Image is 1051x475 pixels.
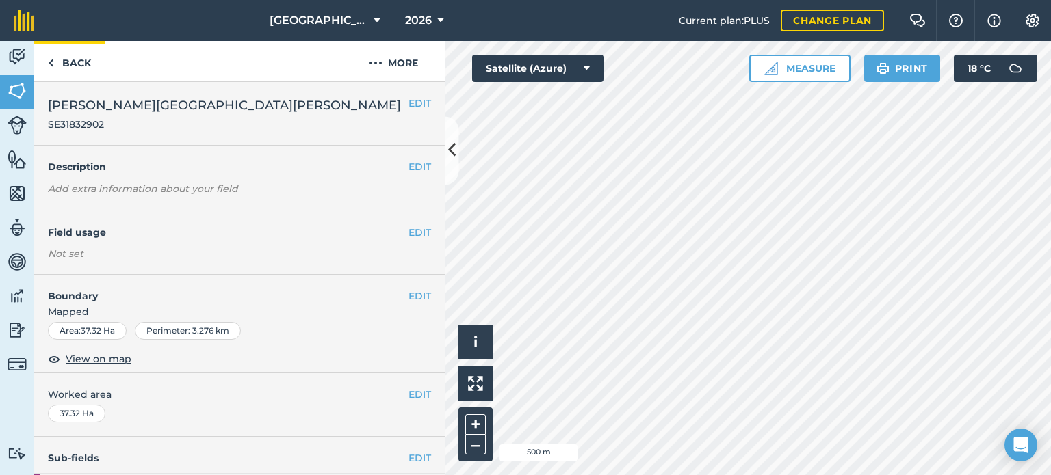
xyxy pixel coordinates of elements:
button: + [465,414,486,435]
img: Four arrows, one pointing top left, one top right, one bottom right and the last bottom left [468,376,483,391]
img: svg+xml;base64,PHN2ZyB4bWxucz0iaHR0cDovL3d3dy53My5vcmcvMjAwMC9zdmciIHdpZHRoPSIyMCIgaGVpZ2h0PSIyNC... [369,55,382,71]
span: Worked area [48,387,431,402]
img: svg+xml;base64,PD94bWwgdmVyc2lvbj0iMS4wIiBlbmNvZGluZz0idXRmLTgiPz4KPCEtLSBHZW5lcmF0b3I6IEFkb2JlIE... [8,320,27,340]
img: svg+xml;base64,PHN2ZyB4bWxucz0iaHR0cDovL3d3dy53My5vcmcvMjAwMC9zdmciIHdpZHRoPSI5IiBoZWlnaHQ9IjI0Ii... [48,55,54,71]
button: Measure [749,55,851,82]
img: svg+xml;base64,PD94bWwgdmVyc2lvbj0iMS4wIiBlbmNvZGluZz0idXRmLTgiPz4KPCEtLSBHZW5lcmF0b3I6IEFkb2JlIE... [8,252,27,272]
span: Mapped [34,304,445,319]
img: A question mark icon [948,14,964,27]
img: svg+xml;base64,PD94bWwgdmVyc2lvbj0iMS4wIiBlbmNvZGluZz0idXRmLTgiPz4KPCEtLSBHZW5lcmF0b3I6IEFkb2JlIE... [8,355,27,374]
img: svg+xml;base64,PD94bWwgdmVyc2lvbj0iMS4wIiBlbmNvZGluZz0idXRmLTgiPz4KPCEtLSBHZW5lcmF0b3I6IEFkb2JlIE... [8,286,27,306]
span: [PERSON_NAME][GEOGRAPHIC_DATA][PERSON_NAME] [48,96,401,115]
h4: Description [48,159,431,174]
div: Not set [48,247,431,260]
button: EDIT [408,387,431,402]
button: View on map [48,351,131,367]
span: View on map [66,351,131,366]
div: 37.32 Ha [48,405,105,422]
img: svg+xml;base64,PD94bWwgdmVyc2lvbj0iMS4wIiBlbmNvZGluZz0idXRmLTgiPz4KPCEtLSBHZW5lcmF0b3I6IEFkb2JlIE... [8,46,27,67]
button: EDIT [408,96,431,111]
h4: Boundary [34,275,408,303]
img: svg+xml;base64,PHN2ZyB4bWxucz0iaHR0cDovL3d3dy53My5vcmcvMjAwMC9zdmciIHdpZHRoPSIxOCIgaGVpZ2h0PSIyNC... [48,351,60,367]
span: SE31832902 [48,118,401,131]
span: 18 ° C [968,55,991,82]
img: A cog icon [1024,14,1041,27]
div: Perimeter : 3.276 km [135,322,241,340]
img: svg+xml;base64,PD94bWwgdmVyc2lvbj0iMS4wIiBlbmNvZGluZz0idXRmLTgiPz4KPCEtLSBHZW5lcmF0b3I6IEFkb2JlIE... [8,217,27,238]
img: Two speech bubbles overlapping with the left bubble in the forefront [909,14,926,27]
img: svg+xml;base64,PHN2ZyB4bWxucz0iaHR0cDovL3d3dy53My5vcmcvMjAwMC9zdmciIHdpZHRoPSI1NiIgaGVpZ2h0PSI2MC... [8,149,27,169]
button: Satellite (Azure) [472,55,604,82]
h4: Field usage [48,225,408,240]
a: EDIT [408,450,431,465]
img: svg+xml;base64,PD94bWwgdmVyc2lvbj0iMS4wIiBlbmNvZGluZz0idXRmLTgiPz4KPCEtLSBHZW5lcmF0b3I6IEFkb2JlIE... [8,116,27,135]
img: svg+xml;base64,PHN2ZyB4bWxucz0iaHR0cDovL3d3dy53My5vcmcvMjAwMC9zdmciIHdpZHRoPSI1NiIgaGVpZ2h0PSI2MC... [8,81,27,101]
button: Print [864,55,941,82]
span: 2026 [405,12,432,29]
a: Change plan [781,10,884,31]
a: Back [34,41,105,81]
button: i [458,325,493,359]
div: Open Intercom Messenger [1004,429,1037,461]
span: [GEOGRAPHIC_DATA] [270,12,368,29]
div: Area : 37.32 Ha [48,322,127,340]
img: svg+xml;base64,PD94bWwgdmVyc2lvbj0iMS4wIiBlbmNvZGluZz0idXRmLTgiPz4KPCEtLSBHZW5lcmF0b3I6IEFkb2JlIE... [1002,55,1029,82]
img: svg+xml;base64,PHN2ZyB4bWxucz0iaHR0cDovL3d3dy53My5vcmcvMjAwMC9zdmciIHdpZHRoPSIxOSIgaGVpZ2h0PSIyNC... [877,60,890,77]
img: svg+xml;base64,PHN2ZyB4bWxucz0iaHR0cDovL3d3dy53My5vcmcvMjAwMC9zdmciIHdpZHRoPSIxNyIgaGVpZ2h0PSIxNy... [987,12,1001,29]
img: fieldmargin Logo [14,10,34,31]
span: Current plan : PLUS [679,13,770,28]
img: svg+xml;base64,PD94bWwgdmVyc2lvbj0iMS4wIiBlbmNvZGluZz0idXRmLTgiPz4KPCEtLSBHZW5lcmF0b3I6IEFkb2JlIE... [8,447,27,460]
button: EDIT [408,159,431,174]
button: EDIT [408,225,431,240]
button: EDIT [408,288,431,303]
button: 18 °C [954,55,1037,82]
h4: Sub-fields [34,450,445,465]
img: svg+xml;base64,PHN2ZyB4bWxucz0iaHR0cDovL3d3dy53My5vcmcvMjAwMC9zdmciIHdpZHRoPSI1NiIgaGVpZ2h0PSI2MC... [8,183,27,204]
span: i [473,334,478,351]
img: Ruler icon [764,62,778,75]
button: More [342,41,445,81]
button: – [465,435,486,454]
em: Add extra information about your field [48,182,238,195]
